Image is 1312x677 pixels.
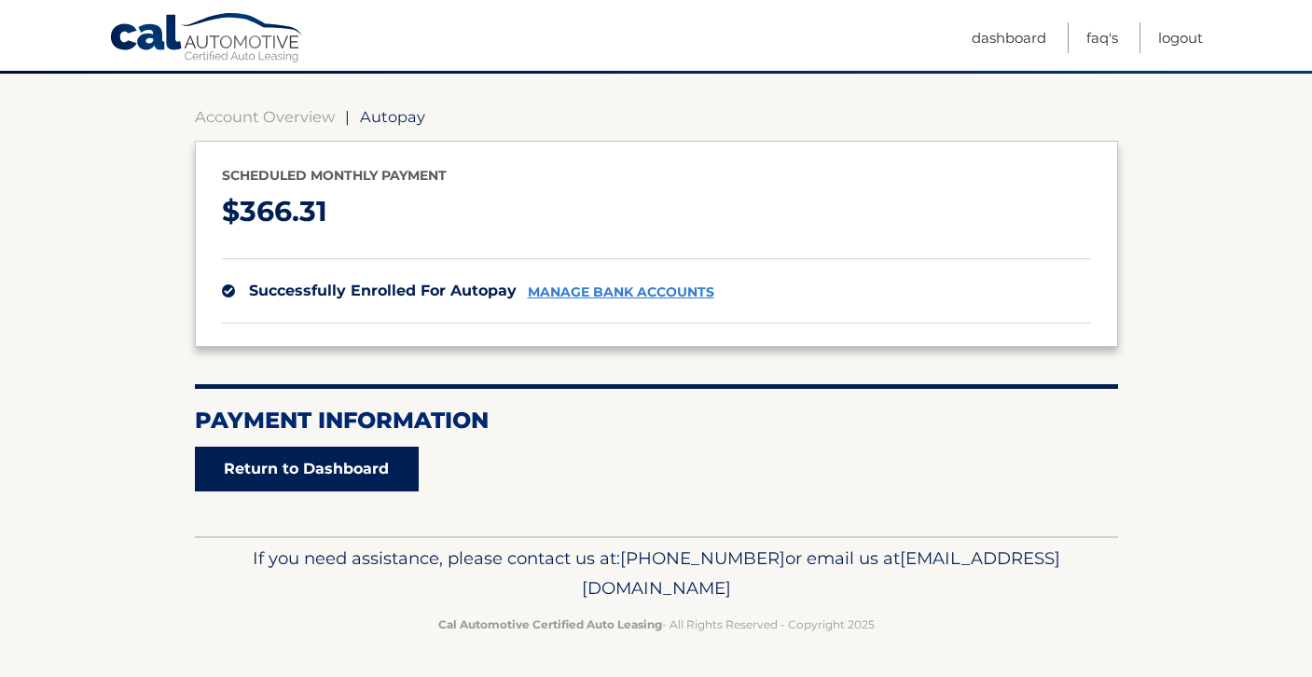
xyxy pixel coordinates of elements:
img: check.svg [222,284,235,297]
span: Autopay [360,107,425,126]
p: Scheduled monthly payment [222,164,1091,187]
p: If you need assistance, please contact us at: or email us at [207,544,1106,603]
span: 366.31 [240,194,327,228]
a: Cal Automotive [109,12,305,66]
a: Return to Dashboard [195,447,419,491]
p: - All Rights Reserved - Copyright 2025 [207,615,1106,634]
span: | [345,107,350,126]
p: $ [222,187,1091,237]
span: [PHONE_NUMBER] [620,547,785,569]
strong: Cal Automotive Certified Auto Leasing [438,617,662,631]
a: Account Overview [195,107,335,126]
a: FAQ's [1086,22,1118,53]
a: Dashboard [972,22,1046,53]
a: Logout [1158,22,1203,53]
h2: Payment Information [195,407,1118,435]
span: successfully enrolled for autopay [249,282,517,299]
a: manage bank accounts [528,284,714,300]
